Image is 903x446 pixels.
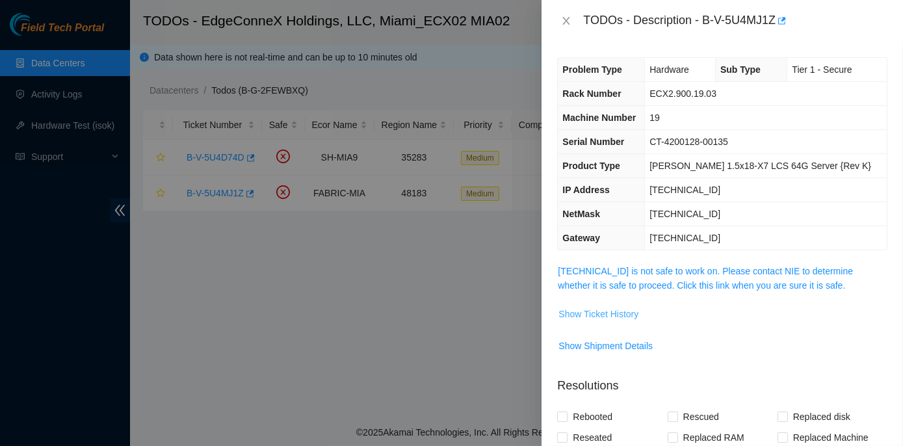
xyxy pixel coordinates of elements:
span: Rescued [678,406,724,427]
span: ECX2.900.19.03 [649,88,716,99]
span: Machine Number [562,112,636,123]
a: [TECHNICAL_ID] is not safe to work on. Please contact NIE to determine whether it is safe to proc... [558,266,853,291]
button: Show Ticket History [558,304,639,324]
span: [TECHNICAL_ID] [649,209,720,219]
span: Rebooted [568,406,618,427]
span: [PERSON_NAME] 1.5x18-X7 LCS 64G Server {Rev K} [649,161,871,171]
span: Show Shipment Details [558,339,653,353]
span: Problem Type [562,64,622,75]
button: Close [557,15,575,27]
span: Replaced disk [788,406,856,427]
span: 19 [649,112,660,123]
span: Show Ticket History [558,307,638,321]
span: close [561,16,571,26]
span: Hardware [649,64,689,75]
span: [TECHNICAL_ID] [649,185,720,195]
span: IP Address [562,185,609,195]
span: [TECHNICAL_ID] [649,233,720,243]
span: Product Type [562,161,620,171]
button: Show Shipment Details [558,335,653,356]
span: Sub Type [720,64,761,75]
span: Tier 1 - Secure [792,64,852,75]
span: NetMask [562,209,600,219]
div: TODOs - Description - B-V-5U4MJ1Z [583,10,887,31]
span: Rack Number [562,88,621,99]
span: CT-4200128-00135 [649,137,728,147]
span: Gateway [562,233,600,243]
span: Serial Number [562,137,624,147]
p: Resolutions [557,367,887,395]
